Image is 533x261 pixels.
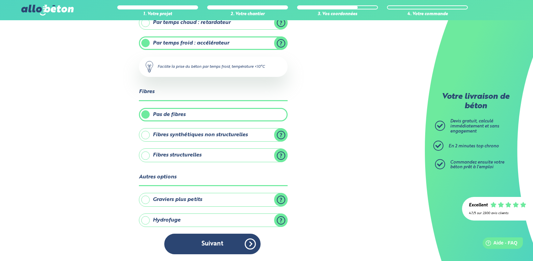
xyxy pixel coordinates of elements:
label: Pas de fibres [139,108,288,121]
label: Hydrofuge [139,213,288,227]
div: 1. Votre projet [117,12,198,17]
legend: Autres options [139,169,288,186]
legend: Fibres [139,84,288,101]
div: 4. Votre commande [387,12,468,17]
label: Graviers plus petits [139,193,288,206]
label: Par temps chaud : retardateur [139,16,288,29]
div: Facilite la prise du béton par temps froid, température <10°C [139,57,288,77]
label: Fibres synthétiques non structurelles [139,128,288,142]
img: allobéton [21,5,73,16]
div: 2. Votre chantier [207,12,288,17]
iframe: Help widget launcher [473,235,526,254]
button: Suivant [164,234,261,254]
label: Fibres structurelles [139,148,288,162]
label: Par temps froid : accélérateur [139,36,288,50]
div: 3. Vos coordonnées [297,12,378,17]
